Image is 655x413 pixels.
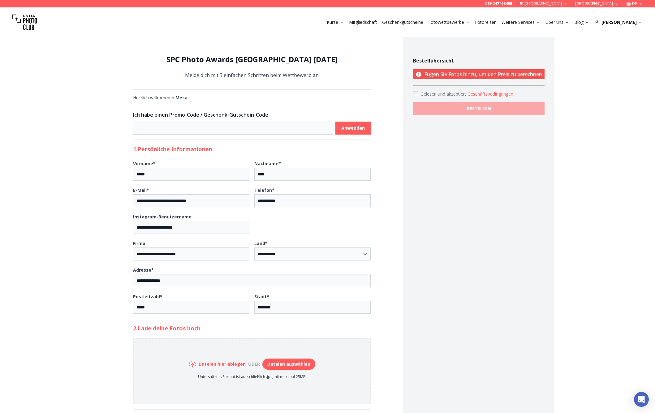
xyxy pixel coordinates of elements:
[133,214,192,220] b: Instagram-Benutzername
[467,105,491,112] b: BESTELLEN
[189,374,315,379] p: Unterstütztes Format ist ausschließlich .jpg mit maximal 25MB
[485,1,512,6] a: 069 247495455
[413,102,545,115] button: BESTELLEN
[499,18,543,27] button: Weitere Services
[133,274,371,287] input: Adresse*
[133,324,371,333] h2: 2. Lade deine Fotos hoch
[327,19,344,25] a: Kurse
[254,247,371,260] select: Land*
[634,392,649,407] div: Open Intercom Messenger
[133,247,249,260] input: Firma
[254,294,269,299] b: Stadt *
[133,267,154,273] b: Adresse *
[133,294,162,299] b: Postleitzahl *
[502,19,541,25] a: Weitere Services
[133,187,149,193] b: E-Mail *
[262,359,315,370] button: Dateien auswählen
[594,19,643,25] div: [PERSON_NAME]
[349,19,377,25] a: Mitgliedschaft
[324,18,347,27] button: Kurse
[420,91,468,97] span: Gelesen und akzeptiert
[254,194,371,207] input: Telefon*
[246,361,262,367] div: oder
[413,69,545,79] p: Fügen Sie Fotos hinzu, um den Preis zu berechnen
[545,19,569,25] a: Über uns
[254,187,274,193] b: Telefon *
[133,194,249,207] input: E-Mail*
[254,301,371,314] input: Stadt*
[133,240,145,246] b: Firma
[428,19,470,25] a: Fotowettbewerbe
[133,54,371,80] div: Melde dich mit 3 einfachen Schritten beim Wettbewerb an
[468,91,514,97] button: Accept termsGelesen und akzeptiert
[347,18,380,27] button: Mitgliedschaft
[133,301,249,314] input: Postleitzahl*
[133,111,371,118] h3: Ich habe einen Promo-Code / Geschenk-Gutschein-Code
[199,361,246,367] h6: Dateien hier ablegen
[426,18,472,27] button: Fotowettbewerbe
[133,95,371,101] div: Herzlich willkommen
[382,19,423,25] a: Geschenkgutscheine
[133,221,249,234] input: Instagram-Benutzername
[475,19,497,25] a: Fotoreisen
[572,18,592,27] button: Blog
[12,10,37,35] img: Swiss photo club
[133,54,371,64] h1: SPC Photo Awards [GEOGRAPHIC_DATA] [DATE]
[341,125,365,131] b: Anwenden
[380,18,426,27] button: Geschenkgutscheine
[472,18,499,27] button: Fotoreisen
[254,168,371,181] input: Nachname*
[413,91,418,96] input: Accept terms
[175,95,187,101] b: Mesa
[543,18,572,27] button: Über uns
[133,145,371,153] h2: 1. Persönliche Informationen
[254,240,268,246] b: Land *
[413,57,545,64] h4: Bestellübersicht
[133,161,156,166] b: Vorname *
[574,19,589,25] a: Blog
[335,122,371,135] button: Anwenden
[133,168,249,181] input: Vorname*
[254,161,281,166] b: Nachname *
